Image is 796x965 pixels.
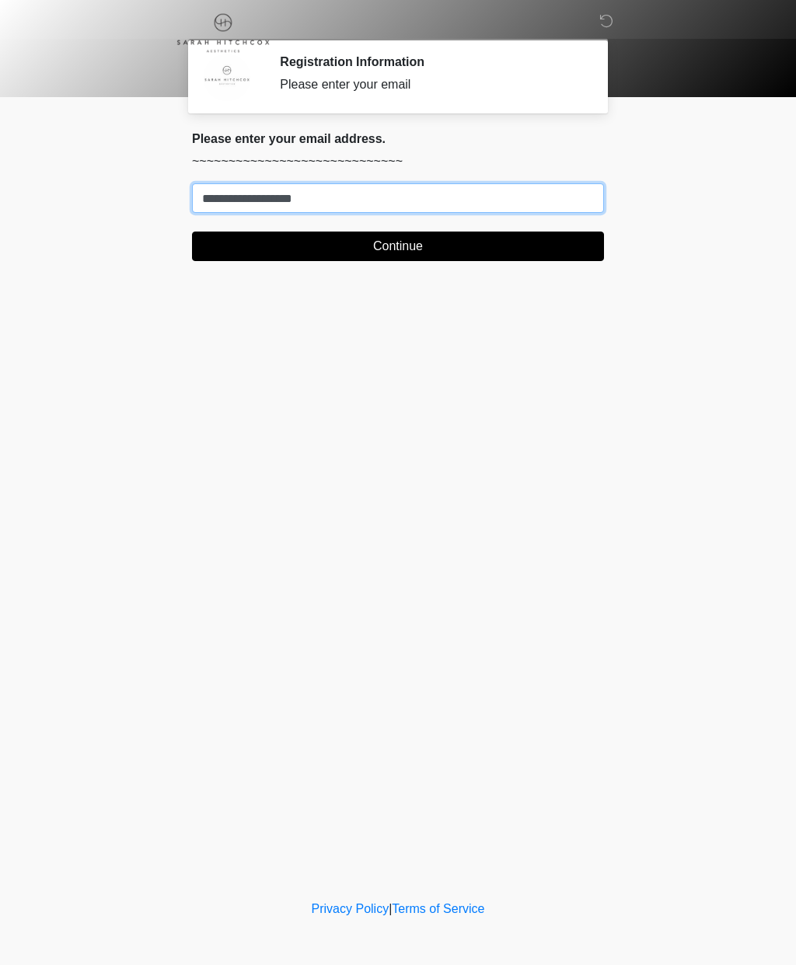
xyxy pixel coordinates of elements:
a: | [389,902,392,915]
h2: Please enter your email address. [192,131,604,146]
img: Sarah Hitchcox Aesthetics Logo [176,12,270,53]
a: Terms of Service [392,902,484,915]
p: ~~~~~~~~~~~~~~~~~~~~~~~~~~~~~ [192,152,604,171]
img: Agent Avatar [204,54,250,101]
div: Please enter your email [280,75,581,94]
button: Continue [192,232,604,261]
a: Privacy Policy [312,902,389,915]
